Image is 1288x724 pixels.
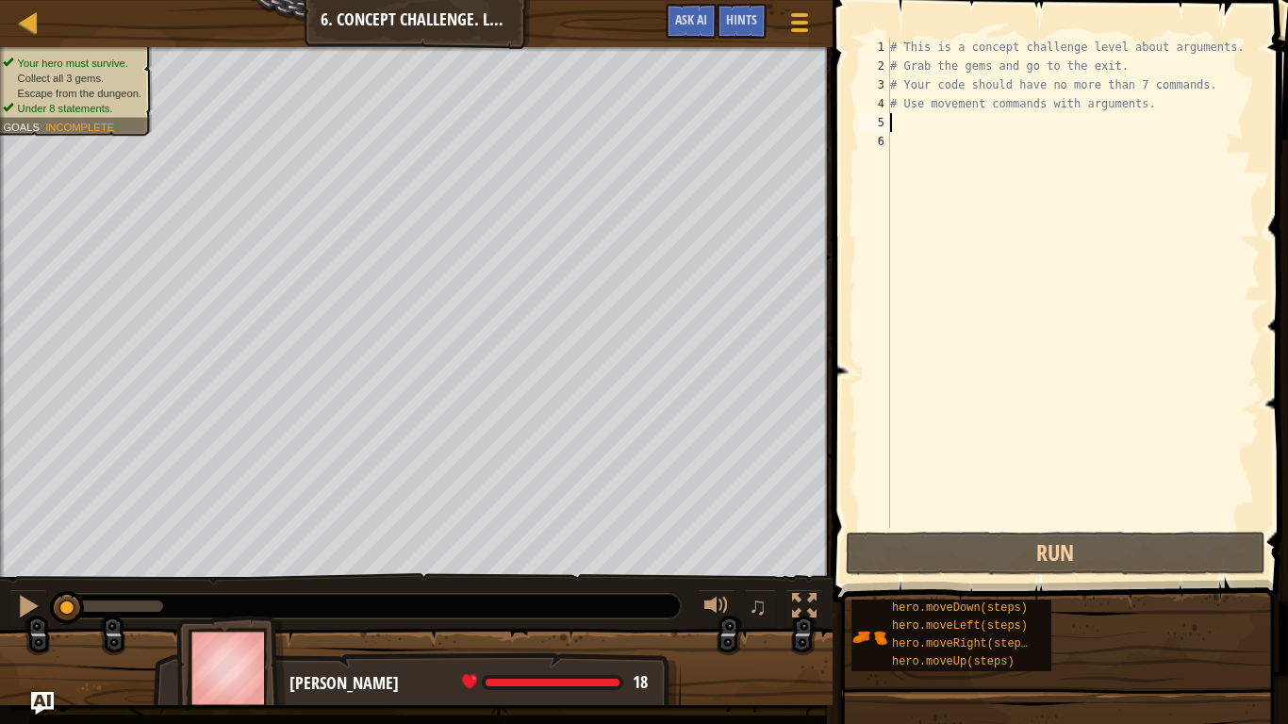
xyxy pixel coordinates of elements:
[859,132,890,151] div: 6
[846,532,1265,575] button: Run
[892,655,1015,668] span: hero.moveUp(steps)
[851,619,887,655] img: portrait.png
[18,72,105,84] span: Collect all 3 gems.
[892,601,1028,615] span: hero.moveDown(steps)
[462,674,648,691] div: health: 18 / 18
[859,75,890,94] div: 3
[776,4,823,48] button: Show game menu
[31,692,54,715] button: Ask AI
[9,589,47,628] button: Ctrl + P: Pause
[675,10,707,28] span: Ask AI
[698,589,735,628] button: Adjust volume
[859,94,890,113] div: 4
[289,671,662,696] div: [PERSON_NAME]
[633,670,648,694] span: 18
[859,38,890,57] div: 1
[18,57,128,69] span: Your hero must survive.
[176,616,286,720] img: thang_avatar_frame.png
[726,10,757,28] span: Hints
[45,121,114,133] span: Incomplete
[3,71,141,86] li: Collect all 3 gems.
[745,589,777,628] button: ♫
[18,102,113,114] span: Under 8 statements.
[666,4,717,39] button: Ask AI
[18,87,141,99] span: Escape from the dungeon.
[892,637,1034,650] span: hero.moveRight(steps)
[785,589,823,628] button: Toggle fullscreen
[749,592,768,620] span: ♫
[3,86,141,101] li: Escape from the dungeon.
[3,101,141,116] li: Under 8 statements.
[859,113,890,132] div: 5
[3,121,40,133] span: Goals
[3,56,141,71] li: Your hero must survive.
[40,121,45,133] span: :
[892,619,1028,633] span: hero.moveLeft(steps)
[859,57,890,75] div: 2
